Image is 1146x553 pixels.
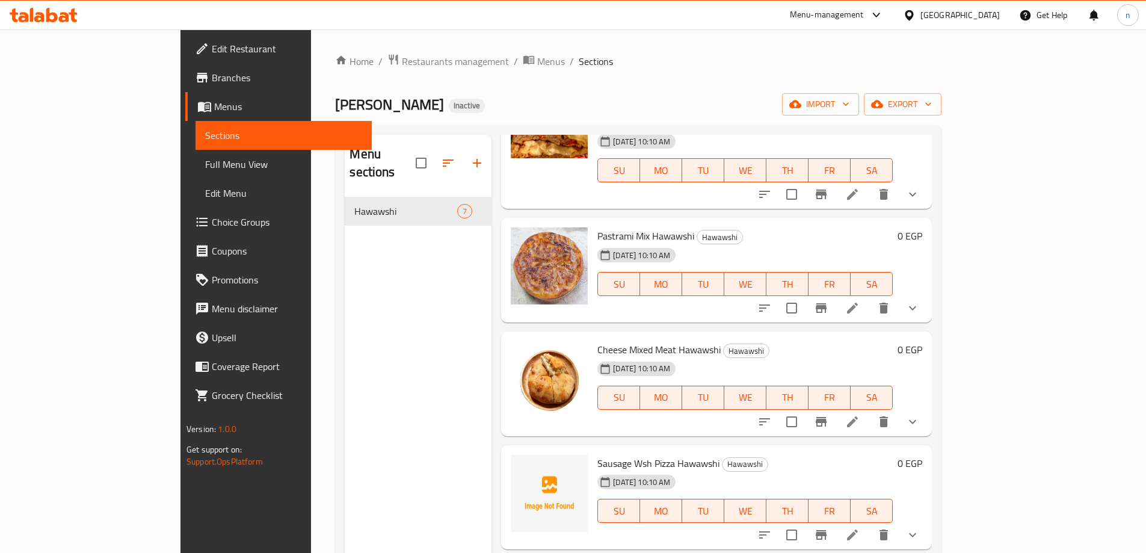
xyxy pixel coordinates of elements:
button: Branch-specific-item [807,407,836,436]
span: Pastrami Mix Hawawshi [597,227,694,245]
button: TU [682,158,724,182]
span: SA [855,162,888,179]
span: [DATE] 10:10 AM [608,477,675,488]
a: Edit Restaurant [185,34,372,63]
span: [DATE] 10:10 AM [608,136,675,147]
span: Select to update [779,295,804,321]
div: Hawawshi7 [345,197,491,226]
span: Select to update [779,522,804,548]
h6: 0 EGP [898,455,922,472]
span: Choice Groups [212,215,362,229]
button: Add section [463,149,491,178]
button: TH [766,386,809,410]
span: SA [855,276,888,293]
h6: 0 EGP [898,341,922,358]
a: Coupons [185,236,372,265]
span: Sort sections [434,149,463,178]
span: Cheese Mixed Meat Hawawshi [597,341,721,359]
span: TH [771,389,804,406]
span: Version: [186,421,216,437]
span: import [792,97,849,112]
img: Cheese Mixed Meat Hawawshi [511,341,588,418]
span: Menus [537,54,565,69]
button: WE [724,499,766,523]
a: Edit menu item [845,528,860,542]
span: WE [729,389,762,406]
span: WE [729,162,762,179]
button: delete [869,407,898,436]
button: show more [898,294,927,323]
button: SU [597,386,640,410]
svg: Show Choices [905,301,920,315]
span: 1.0.0 [218,421,236,437]
button: show more [898,180,927,209]
span: Menu disclaimer [212,301,362,316]
span: Sections [205,128,362,143]
a: Sections [196,121,372,150]
button: WE [724,158,766,182]
button: export [864,93,941,116]
button: TH [766,272,809,296]
a: Promotions [185,265,372,294]
span: Branches [212,70,362,85]
li: / [570,54,574,69]
span: SU [603,502,635,520]
button: TH [766,499,809,523]
button: FR [809,499,851,523]
img: Pastrami Mix Hawawshi [511,227,588,304]
a: Menus [185,92,372,121]
div: [GEOGRAPHIC_DATA] [920,8,1000,22]
button: Branch-specific-item [807,294,836,323]
h6: 0 EGP [898,227,922,244]
span: [DATE] 10:10 AM [608,363,675,374]
svg: Show Choices [905,415,920,429]
span: SU [603,276,635,293]
button: MO [640,272,682,296]
nav: breadcrumb [335,54,941,69]
button: sort-choices [750,407,779,436]
span: Edit Menu [205,186,362,200]
span: Inactive [449,100,485,111]
a: Menus [523,54,565,69]
span: FR [813,276,846,293]
div: Hawawshi [697,230,743,244]
span: Hawawshi [724,344,769,358]
button: SA [851,158,893,182]
button: SU [597,499,640,523]
span: MO [645,276,677,293]
svg: Show Choices [905,187,920,202]
button: Branch-specific-item [807,180,836,209]
span: Promotions [212,273,362,287]
span: WE [729,276,762,293]
button: FR [809,158,851,182]
span: Select to update [779,409,804,434]
span: Hawawshi [354,204,457,218]
button: import [782,93,859,116]
span: Select all sections [408,150,434,176]
li: / [378,54,383,69]
button: delete [869,294,898,323]
button: sort-choices [750,180,779,209]
li: / [514,54,518,69]
button: TH [766,158,809,182]
h2: Menu sections [350,145,416,181]
button: TU [682,499,724,523]
div: items [457,204,472,218]
button: FR [809,386,851,410]
span: 7 [458,206,472,217]
span: Hawawshi [697,230,742,244]
button: Branch-specific-item [807,521,836,549]
a: Menu disclaimer [185,294,372,323]
span: [PERSON_NAME] [335,91,444,118]
span: Upsell [212,330,362,345]
button: sort-choices [750,294,779,323]
button: show more [898,521,927,549]
span: SU [603,389,635,406]
svg: Show Choices [905,528,920,542]
span: FR [813,389,846,406]
div: Menu-management [790,8,864,22]
span: Hawawshi [722,457,768,471]
button: delete [869,180,898,209]
button: SA [851,499,893,523]
span: Menus [214,99,362,114]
